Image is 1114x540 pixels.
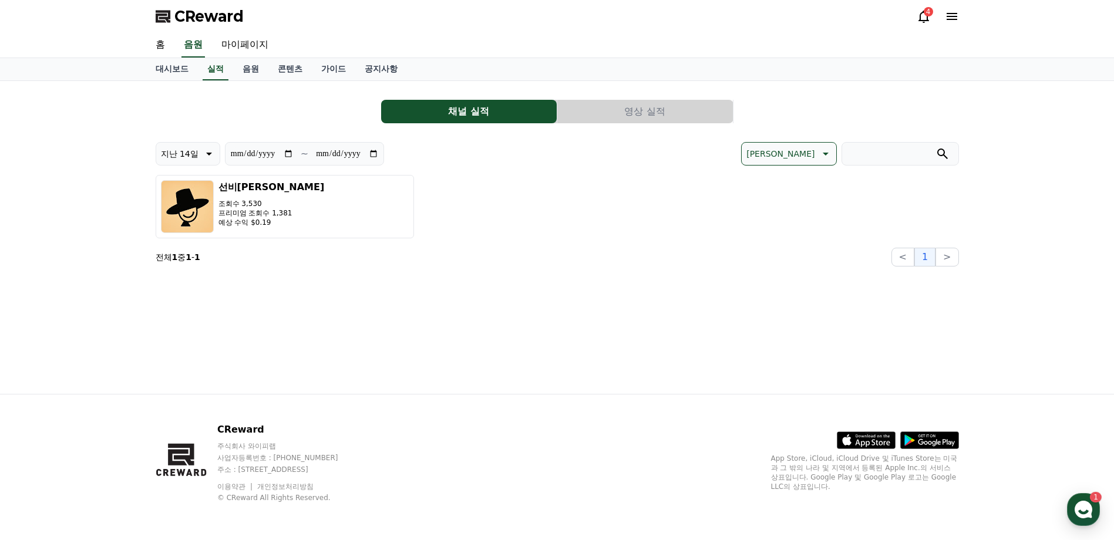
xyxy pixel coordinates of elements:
button: 선비[PERSON_NAME] 조회수 3,530 프리미엄 조회수 1,381 예상 수익 $0.19 [156,175,414,238]
span: 설정 [181,390,196,399]
a: CReward [156,7,244,26]
a: 콘텐츠 [268,58,312,80]
strong: 1 [172,252,178,262]
a: 채널 실적 [381,100,557,123]
a: 1대화 [78,372,152,401]
p: 주소 : [STREET_ADDRESS] [217,465,361,474]
p: 주식회사 와이피랩 [217,441,361,451]
a: 설정 [152,372,226,401]
p: 예상 수익 $0.19 [218,218,325,227]
a: 대시보드 [146,58,198,80]
p: 지난 14일 [161,146,198,162]
strong: 1 [186,252,191,262]
button: 지난 14일 [156,142,220,166]
p: App Store, iCloud, iCloud Drive 및 iTunes Store는 미국과 그 밖의 나라 및 지역에서 등록된 Apple Inc.의 서비스 상표입니다. Goo... [771,454,959,491]
p: [PERSON_NAME] [746,146,815,162]
p: 프리미엄 조회수 1,381 [218,208,325,218]
a: 홈 [146,33,174,58]
p: 전체 중 - [156,251,200,263]
a: 음원 [233,58,268,80]
p: CReward [217,423,361,437]
img: 선비유머 SeonbiHumor [161,180,214,233]
span: 홈 [37,390,44,399]
a: 홈 [4,372,78,401]
p: © CReward All Rights Reserved. [217,493,361,502]
button: [PERSON_NAME] [741,142,836,166]
a: 4 [917,9,931,23]
button: < [891,248,914,266]
h3: 선비[PERSON_NAME] [218,180,325,194]
button: > [935,248,958,266]
a: 가이드 [312,58,355,80]
a: 이용약관 [217,482,254,491]
a: 개인정보처리방침 [257,482,314,491]
p: ~ [301,147,308,161]
div: 4 [924,7,933,16]
p: 조회수 3,530 [218,199,325,208]
button: 영상 실적 [557,100,733,123]
span: 1 [119,372,123,381]
p: 사업자등록번호 : [PHONE_NUMBER] [217,453,361,463]
button: 1 [914,248,935,266]
button: 채널 실적 [381,100,557,123]
strong: 1 [194,252,200,262]
a: 마이페이지 [212,33,278,58]
span: 대화 [107,390,122,400]
a: 공지사항 [355,58,407,80]
a: 실적 [203,58,228,80]
span: CReward [174,7,244,26]
a: 음원 [181,33,205,58]
a: 영상 실적 [557,100,733,123]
